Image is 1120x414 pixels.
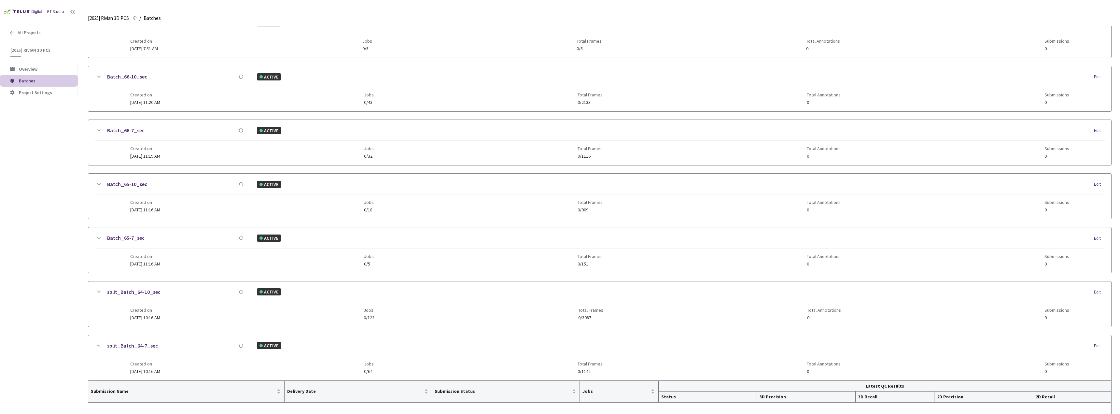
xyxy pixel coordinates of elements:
div: Edit [1094,235,1105,242]
span: Total Frames [578,254,603,259]
span: Total Annotations [807,254,841,259]
span: [DATE] 11:19 AM [130,153,160,159]
span: Jobs [362,38,372,44]
a: Batch_66-7_sec [107,126,145,135]
div: split_Batch_64-10_secACTIVEEditCreated on[DATE] 10:16 AMJobs0/122Total Frames0/3087Total Annotati... [88,281,1111,327]
span: Submissions [1044,92,1069,97]
span: Batches [144,14,161,22]
span: Jobs [582,389,650,394]
span: 0 [807,262,841,266]
span: 0/909 [578,207,603,212]
span: Created on [130,38,158,44]
span: 0 [806,46,840,51]
div: Edit [1094,127,1105,134]
div: split_Batch_64-7_secACTIVEEditCreated on[DATE] 10:16 AMJobs0/64Total Frames0/1142Total Annotation... [88,335,1111,380]
span: 0 [1044,369,1069,374]
span: 0/43 [364,100,374,105]
th: 3D Precision [757,392,856,402]
span: Jobs [364,254,374,259]
span: Jobs [364,92,374,97]
li: / [139,14,141,22]
span: Created on [130,200,160,205]
span: 0/64 [364,369,374,374]
span: Submissions [1044,254,1069,259]
span: Submissions [1044,146,1069,151]
span: 0 [1044,154,1069,159]
a: Batch_66-10_sec [107,73,147,81]
div: Edit [1094,343,1105,349]
span: Total Annotations [807,200,841,205]
span: [DATE] 7:51 AM [130,46,158,51]
th: Latest QC Results [659,381,1111,392]
span: 0/1116 [578,154,603,159]
span: Created on [130,146,160,151]
span: 0 [807,154,841,159]
span: [DATE] 10:16 AM [130,368,160,374]
span: 0/32 [364,154,374,159]
span: Total Annotations [807,361,841,366]
span: 0/151 [578,262,603,266]
div: Batch_65-10_secACTIVEEditCreated on[DATE] 11:16 AMJobs0/18Total Frames0/909Total Annotations0Subm... [88,174,1111,219]
span: [DATE] 11:20 AM [130,99,160,105]
span: Created on [130,254,160,259]
span: [2025] Rivian 3D PCS [10,48,69,53]
span: 0/5 [362,46,372,51]
div: Edit [1094,181,1105,188]
span: Created on [130,307,160,313]
span: Created on [130,361,160,366]
a: Batch_65-10_sec [107,180,147,188]
span: Submissions [1044,307,1069,313]
th: Submission Status [432,381,580,402]
span: Total Frames [578,92,603,97]
th: 2D Recall [1033,392,1111,402]
span: 0 [1044,100,1069,105]
div: Batch_65-7_secACTIVEEditCreated on[DATE] 11:16 AMJobs0/5Total Frames0/151Total Annotations0Submis... [88,227,1111,273]
div: ACTIVE [257,288,281,295]
span: Jobs [364,200,374,205]
span: 0 [807,207,841,212]
span: [2025] Rivian 3D PCS [88,14,129,22]
div: ACTIVE [257,342,281,349]
span: Total Frames [578,200,603,205]
div: ACTIVE [257,235,281,242]
span: Project Settings [19,90,52,95]
span: Submissions [1044,38,1069,44]
span: Total Annotations [807,92,841,97]
span: 0 [1044,262,1069,266]
th: Submission Name [88,381,285,402]
span: Submission Name [91,389,275,394]
span: 0/2133 [578,100,603,105]
span: 0/5 [577,46,602,51]
th: Delivery Date [285,381,432,402]
span: 0 [1044,46,1069,51]
span: 0 [1044,315,1069,320]
span: 0 [807,315,841,320]
span: Submissions [1044,200,1069,205]
a: Batch_65-7_sec [107,234,145,242]
div: ACTIVE [257,73,281,80]
span: 0/5 [364,262,374,266]
span: Total Frames [577,38,602,44]
div: KF_Batch_65-7_secACTIVEEditCreated on[DATE] 7:51 AMJobs0/5Total Frames0/5Total Annotations0Submis... [88,12,1111,58]
a: split_Batch_64-10_sec [107,288,161,296]
span: [DATE] 10:16 AM [130,315,160,321]
span: Submissions [1044,361,1069,366]
span: Submission Status [435,389,571,394]
div: ACTIVE [257,127,281,134]
span: 0 [1044,207,1069,212]
span: [DATE] 11:16 AM [130,207,160,213]
span: 0/1142 [578,369,603,374]
div: GT Studio [47,8,64,15]
span: 0 [807,369,841,374]
span: Total Annotations [806,38,840,44]
span: All Projects [18,30,41,36]
span: Total Frames [578,146,603,151]
span: Total Annotations [807,307,841,313]
div: Edit [1094,74,1105,80]
span: 0 [807,100,841,105]
div: ACTIVE [257,181,281,188]
span: Jobs [364,307,374,313]
span: Total Frames [578,307,603,313]
th: 2D Precision [934,392,1033,402]
span: 0/3087 [578,315,603,320]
